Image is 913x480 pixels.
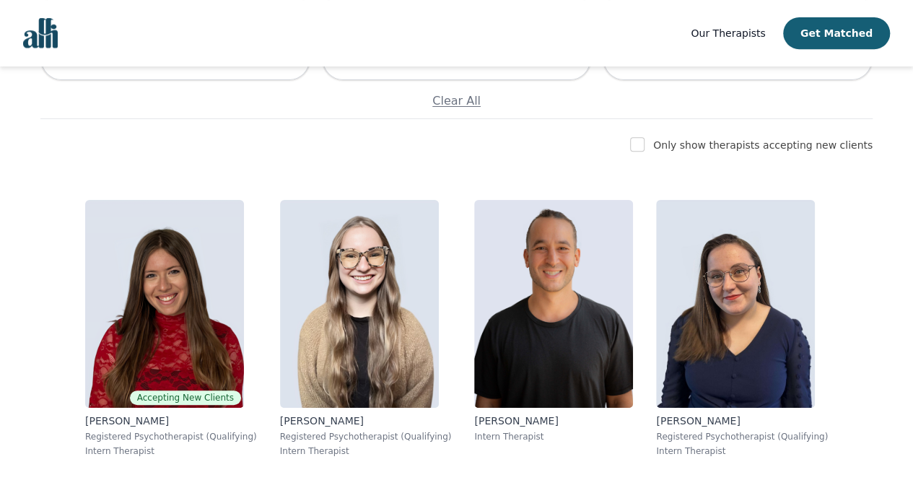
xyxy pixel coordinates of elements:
p: Intern Therapist [656,445,828,457]
span: Our Therapists [691,27,765,39]
img: Alisha_Levine [85,200,244,408]
p: Intern Therapist [474,431,633,442]
p: [PERSON_NAME] [474,414,633,428]
p: Registered Psychotherapist (Qualifying) [280,431,452,442]
p: Registered Psychotherapist (Qualifying) [656,431,828,442]
img: Vanessa_McCulloch [656,200,815,408]
p: [PERSON_NAME] [656,414,828,428]
img: Kavon_Banejad [474,200,633,408]
p: [PERSON_NAME] [85,414,257,428]
a: Faith_Woodley[PERSON_NAME]Registered Psychotherapist (Qualifying)Intern Therapist [268,188,463,468]
a: Alisha_LevineAccepting New Clients[PERSON_NAME]Registered Psychotherapist (Qualifying)Intern Ther... [74,188,268,468]
p: [PERSON_NAME] [280,414,452,428]
label: Only show therapists accepting new clients [653,139,873,151]
a: Our Therapists [691,25,765,42]
p: Registered Psychotherapist (Qualifying) [85,431,257,442]
button: Get Matched [783,17,890,49]
img: alli logo [23,18,58,48]
p: Intern Therapist [85,445,257,457]
a: Vanessa_McCulloch[PERSON_NAME]Registered Psychotherapist (Qualifying)Intern Therapist [645,188,839,468]
img: Faith_Woodley [280,200,439,408]
a: Kavon_Banejad[PERSON_NAME]Intern Therapist [463,188,645,468]
span: Accepting New Clients [130,390,241,405]
p: Clear All [40,92,873,110]
p: Intern Therapist [280,445,452,457]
